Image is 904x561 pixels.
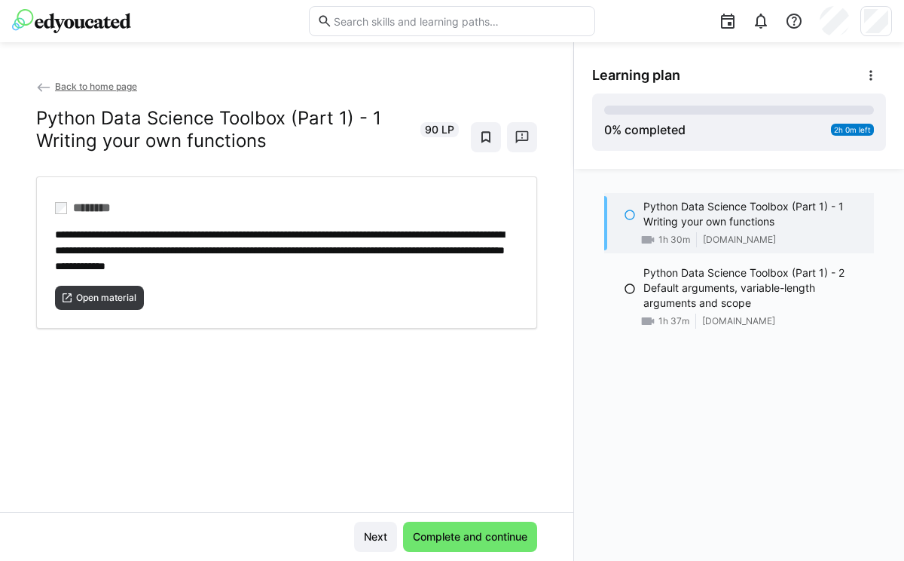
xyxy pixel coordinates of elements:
span: [DOMAIN_NAME] [702,315,775,327]
span: Back to home page [55,81,137,92]
input: Search skills and learning paths… [332,14,587,28]
p: Python Data Science Toolbox (Part 1) - 1 Writing your own functions [643,199,862,229]
button: Complete and continue [403,522,537,552]
span: 1h 37m [658,315,689,327]
a: Back to home page [36,81,137,92]
div: % completed [604,121,686,139]
span: [DOMAIN_NAME] [703,234,776,246]
span: Next [362,529,389,544]
button: Open material [55,286,144,310]
span: Complete and continue [411,529,530,544]
span: 0 [604,122,612,137]
span: 2h 0m left [834,125,871,134]
p: Python Data Science Toolbox (Part 1) - 2 Default arguments, variable-length arguments and scope [643,265,862,311]
h2: Python Data Science Toolbox (Part 1) - 1 Writing your own functions [36,107,411,152]
button: Next [354,522,397,552]
span: Learning plan [592,67,680,84]
span: Open material [75,292,138,304]
span: 1h 30m [658,234,690,246]
span: 90 LP [425,122,454,137]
